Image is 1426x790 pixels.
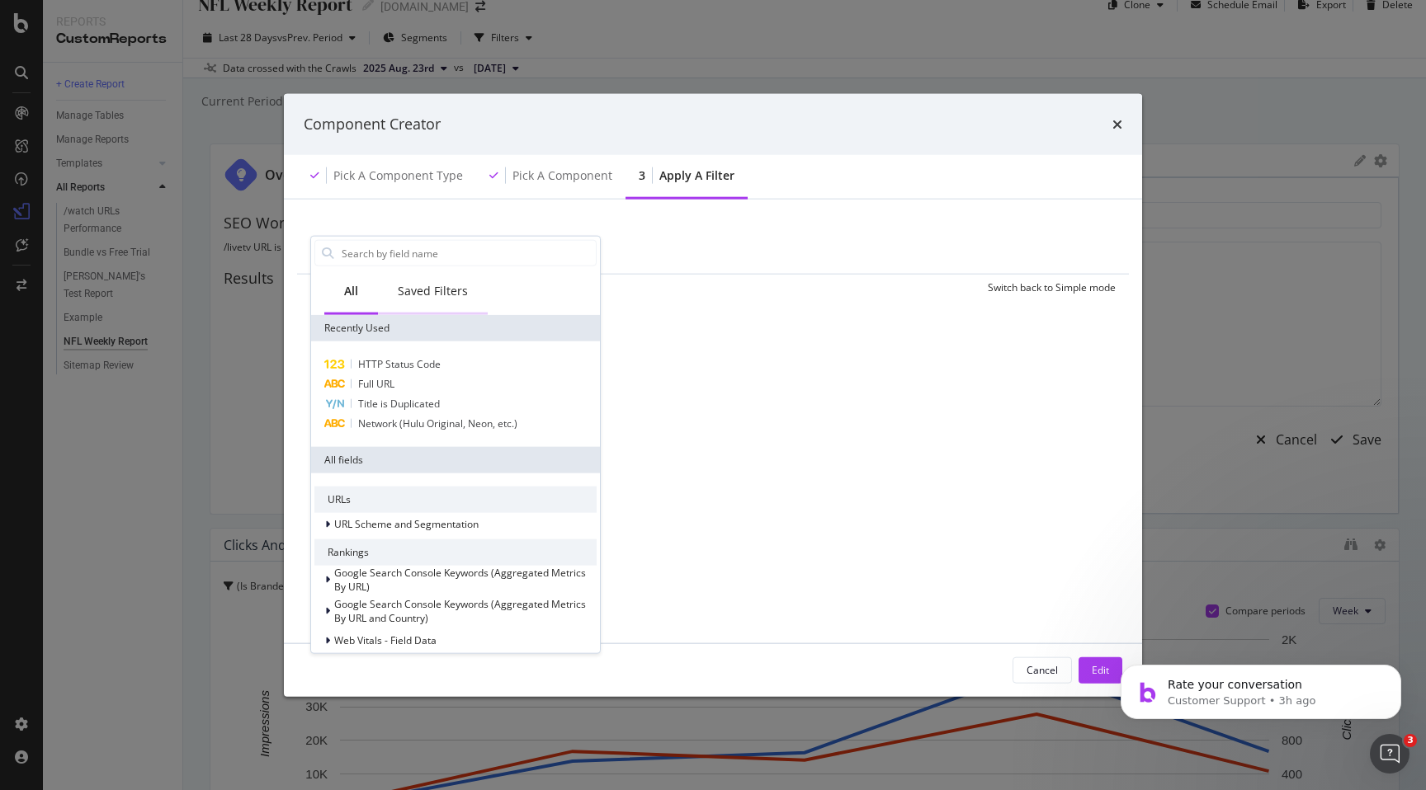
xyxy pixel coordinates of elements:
div: Apply a Filter [659,167,734,183]
div: Pick a Component [512,167,612,183]
div: All fields [311,447,600,473]
span: Full URL [358,377,394,391]
div: Edit [1092,663,1109,677]
div: Recently Used [311,315,600,341]
div: Switch back to Simple mode [988,280,1116,294]
button: Edit [1079,656,1122,683]
div: Pick a Component type [333,167,463,183]
div: Cancel [1027,663,1058,677]
div: URLs [314,487,597,513]
button: Switch back to Simple mode [981,274,1116,300]
button: Cancel [1013,656,1072,683]
span: URL Scheme and Segmentation [334,517,479,531]
span: Google Search Console Keywords (Aggregated Metrics By URL and Country) [334,597,586,625]
iframe: Intercom notifications message [1096,630,1426,745]
span: Web Vitals - Field Data [334,633,437,647]
div: Component Creator [304,114,441,135]
span: 3 [1404,734,1417,747]
span: Network (Hulu Original, Neon, etc.) [358,416,517,430]
span: Title is Duplicated [358,397,440,411]
span: Google Search Console Keywords (Aggregated Metrics By URL) [334,566,586,594]
div: modal [284,94,1142,697]
iframe: Intercom live chat [1370,734,1409,774]
span: HTTP Status Code [358,357,441,371]
div: Rankings [314,539,597,566]
div: 3 [639,167,645,183]
div: All [344,283,358,299]
input: Search by field name [340,241,596,266]
div: times [1112,114,1122,135]
div: Saved Filters [398,283,468,299]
